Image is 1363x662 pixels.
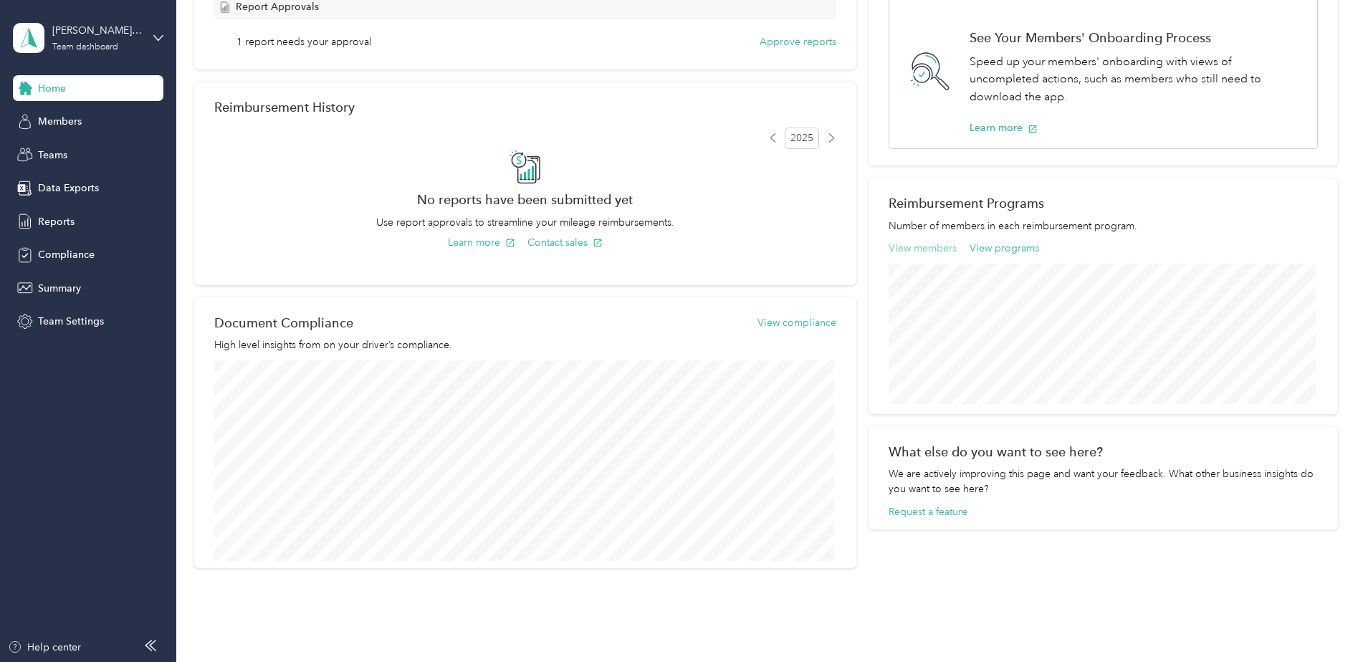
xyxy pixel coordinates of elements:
[970,30,1302,45] h1: See Your Members' Onboarding Process
[214,100,355,115] h2: Reimbursement History
[236,34,371,49] span: 1 report needs your approval
[970,120,1038,135] button: Learn more
[889,219,1318,234] p: Number of members in each reimbursement program.
[38,81,66,96] span: Home
[8,640,81,655] button: Help center
[970,241,1039,256] button: View programs
[38,148,67,163] span: Teams
[1283,582,1363,662] iframe: Everlance-gr Chat Button Frame
[38,247,95,262] span: Compliance
[757,315,836,330] button: View compliance
[970,53,1302,106] p: Speed up your members' onboarding with views of uncompleted actions, such as members who still ne...
[52,23,142,38] div: [PERSON_NAME][EMAIL_ADDRESS][PERSON_NAME][DOMAIN_NAME]
[889,504,967,519] button: Request a feature
[52,43,118,52] div: Team dashboard
[38,181,99,196] span: Data Exports
[889,196,1318,211] h2: Reimbursement Programs
[889,466,1318,496] div: We are actively improving this page and want your feedback. What other business insights do you w...
[214,192,836,207] h2: No reports have been submitted yet
[448,235,515,250] button: Learn more
[38,214,75,229] span: Reports
[38,114,82,129] span: Members
[760,34,836,49] button: Approve reports
[785,128,819,149] span: 2025
[214,315,353,330] h2: Document Compliance
[38,314,104,329] span: Team Settings
[527,235,603,250] button: Contact sales
[38,281,81,296] span: Summary
[214,215,836,230] p: Use report approvals to streamline your mileage reimbursements.
[214,337,836,352] p: High level insights from on your driver’s compliance.
[889,444,1318,459] div: What else do you want to see here?
[889,241,957,256] button: View members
